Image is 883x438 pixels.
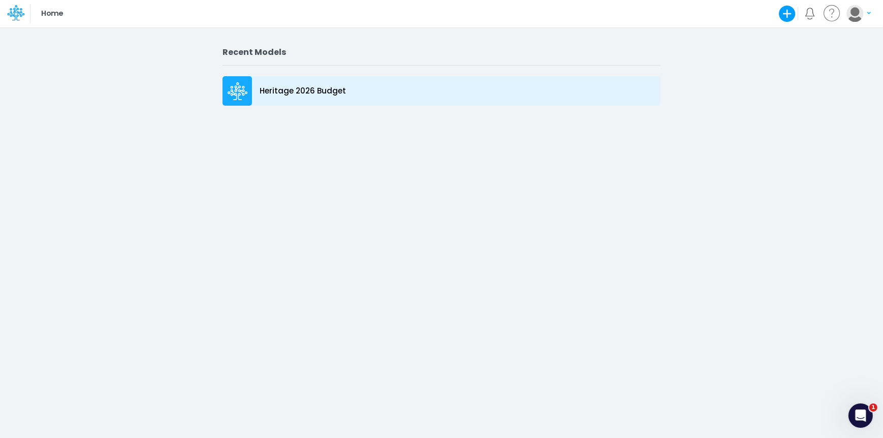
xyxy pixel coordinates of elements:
[41,8,63,19] p: Home
[869,403,877,412] span: 1
[804,8,816,19] a: Notifications
[260,85,346,97] p: Heritage 2026 Budget
[848,403,873,428] iframe: Intercom live chat
[223,74,660,108] a: Heritage 2026 Budget
[223,47,660,57] h2: Recent Models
